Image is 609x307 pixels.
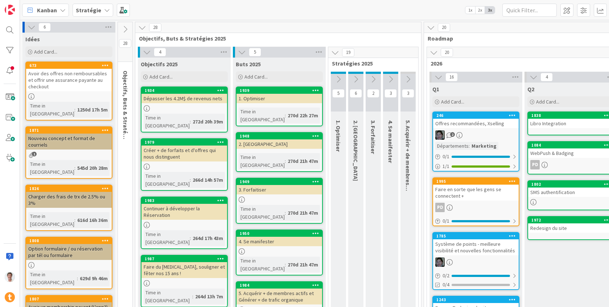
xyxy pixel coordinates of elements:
span: 2x [475,7,485,14]
div: AA [433,130,519,140]
div: 272d 20h 39m [191,118,225,126]
span: : [192,293,193,300]
div: 1948 [240,134,322,139]
div: 1983 [141,197,227,204]
div: 4. Se manifester [236,237,322,246]
span: : [77,274,78,282]
div: Time in [GEOGRAPHIC_DATA] [28,160,74,176]
div: Time in [GEOGRAPHIC_DATA] [239,257,285,273]
div: 1979 [145,140,227,145]
div: Option formulaire / ou réservation par tél ou formulaire [26,244,112,260]
div: Créer + de forfaits et d'offres qui nous distinguent [141,146,227,161]
span: 28 [119,39,131,48]
span: Add Card... [149,73,173,80]
div: 19845. Acquérir + de membres actifs et Générer + de trafic organique [236,282,322,304]
div: 1950 [236,230,322,237]
div: 1950 [240,231,322,236]
span: 5 [332,89,345,98]
div: 0/1 [433,216,519,226]
div: 1984 [236,282,322,289]
div: 1/1 [433,162,519,171]
span: 3. Forfaitiser [370,120,377,154]
span: Add Card... [441,98,464,105]
span: Objectifs, Buts & Stratégies 2024 [122,71,129,157]
span: 16 [445,73,458,81]
div: 1979 [141,139,227,146]
div: Faire du [MEDICAL_DATA], souligner et fêter nos 15 ans ! [141,262,227,278]
div: Départements [435,142,469,150]
div: 1995 [436,179,519,184]
div: 673 [29,63,112,68]
span: 1 / 1 [443,163,449,170]
div: 1983 [145,198,227,203]
span: : [285,209,286,217]
div: Marketing [470,142,498,150]
span: 4 [540,73,553,81]
div: Offres recommandées, Xselling [433,119,519,128]
div: 1939 [240,88,322,93]
div: 0/1 [433,152,519,161]
div: Avoir des offres non remboursables et offrir une assurance payante au checkout [26,69,112,91]
span: : [190,118,191,126]
div: 673Avoir des offres non remboursables et offrir une assurance payante au checkout [26,62,112,91]
div: 1995Faire en sorte que les gens se connectent + [433,178,519,201]
span: 5 [249,48,261,56]
div: 1871 [29,128,112,133]
div: Time in [GEOGRAPHIC_DATA] [28,270,77,286]
span: 5. Acquérir + de membres actifs et Générer du trafic organique [404,120,412,283]
div: Nouveau concept et format de courriels [26,134,112,150]
div: 1807 [29,297,112,302]
span: 1 [32,152,37,156]
span: Idées [25,35,40,43]
div: 19391. Optimiser [236,87,322,103]
div: 1979Créer + de forfaits et d'offres qui nous distinguent [141,139,227,161]
span: Q1 [432,85,439,93]
div: 246Offres recommandées, Xselling [433,112,519,128]
span: : [190,234,191,242]
span: 4 [154,48,166,56]
div: Time in [GEOGRAPHIC_DATA] [144,172,190,188]
span: Objectifs, Buts & Stratégies 2025 [139,35,412,42]
div: AA [433,257,519,267]
span: 20 [438,23,450,32]
span: Q2 [527,85,534,93]
div: 1826Charger des frais de trx de 2.5% ou 3% [26,185,112,208]
div: 5. Acquérir + de membres actifs et Générer + de trafic organique [236,289,322,304]
div: 19482. [GEOGRAPHIC_DATA] [236,133,322,149]
span: : [190,176,191,184]
div: 270d 21h 47m [286,261,320,269]
div: 1934 [145,88,227,93]
div: 1995 [433,178,519,185]
div: Faire en sorte que les gens se connectent + [433,185,519,201]
span: : [74,106,75,114]
div: 0/2 [433,271,519,280]
div: 1871 [26,127,112,134]
div: 1808 [26,237,112,244]
span: 0 / 2 [443,272,449,279]
span: Add Card... [536,98,559,105]
img: Visit kanbanzone.com [5,5,15,15]
span: : [469,142,470,150]
span: 20 [441,48,453,57]
div: 1243 [436,297,519,302]
div: Time in [GEOGRAPHIC_DATA] [28,212,74,228]
span: 3 [384,89,397,98]
div: 1987 [145,256,227,261]
span: : [74,216,75,224]
div: 1984 [240,283,322,288]
div: 1983Continuer à développer la Réservation [141,197,227,220]
span: 0 / 1 [443,217,449,225]
div: Time in [GEOGRAPHIC_DATA] [144,230,190,246]
div: 266d 14h 57m [191,176,225,184]
div: Time in [GEOGRAPHIC_DATA] [28,102,74,118]
div: Time in [GEOGRAPHIC_DATA] [144,289,192,304]
input: Quick Filter... [502,4,557,17]
span: Add Card... [244,73,268,80]
div: Charger des frais de trx de 2.5% ou 3% [26,192,112,208]
div: 270d 21h 47m [286,157,320,165]
div: 1785 [433,233,519,239]
span: 0/4 [443,281,449,289]
span: 2. Engager [352,120,359,181]
div: 1250d 17h 5m [75,106,110,114]
div: 19493. Forfaitiser [236,178,322,194]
